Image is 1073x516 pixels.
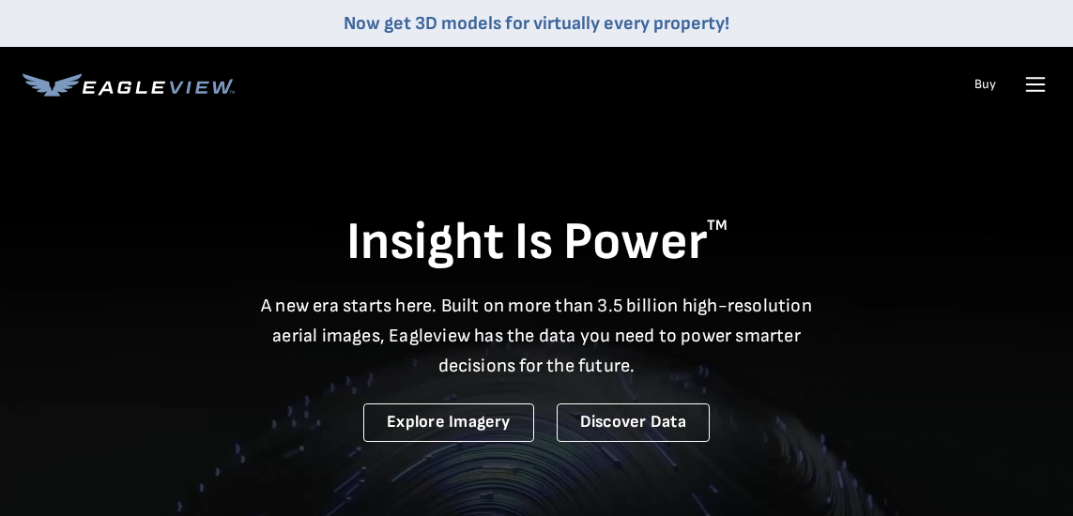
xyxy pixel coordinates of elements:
a: Now get 3D models for virtually every property! [344,12,729,35]
p: A new era starts here. Built on more than 3.5 billion high-resolution aerial images, Eagleview ha... [250,291,824,381]
sup: TM [707,217,728,235]
a: Buy [974,76,996,93]
h1: Insight Is Power [23,210,1050,276]
a: Explore Imagery [363,403,534,442]
a: Discover Data [557,403,710,442]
